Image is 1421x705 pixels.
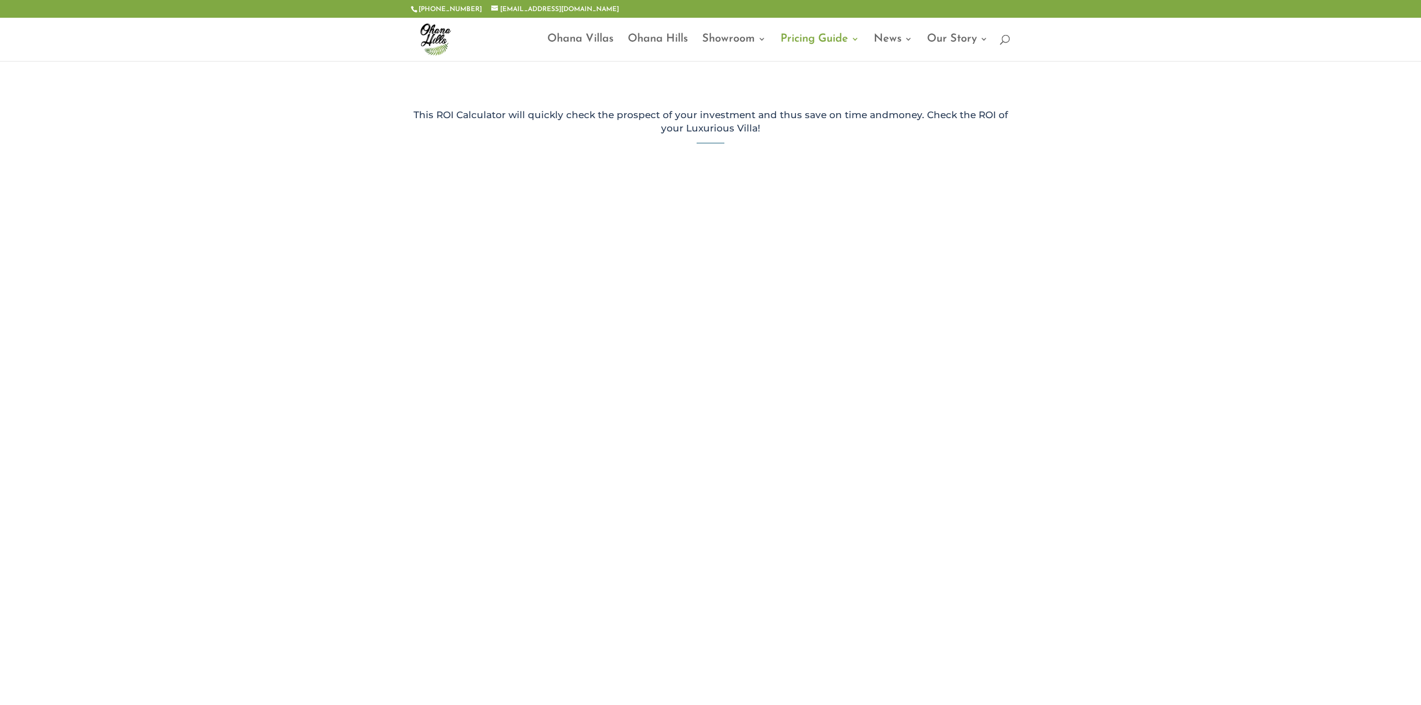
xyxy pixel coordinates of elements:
[661,109,1008,134] span: . Check the ROI of your Luxurious Villa!
[414,109,889,120] span: This ROI Calculator will quickly check the prospect of your investment and thus save on time and
[927,35,988,61] a: Our Story
[780,35,859,61] a: Pricing Guide
[628,35,688,61] a: Ohana Hills
[874,35,913,61] a: News
[411,109,1010,135] p: money
[491,6,619,13] a: [EMAIL_ADDRESS][DOMAIN_NAME]
[419,6,482,13] a: [PHONE_NUMBER]
[413,17,457,61] img: ohana-hills
[547,35,613,61] a: Ohana Villas
[702,35,766,61] a: Showroom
